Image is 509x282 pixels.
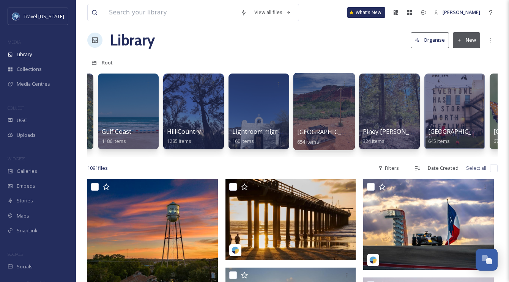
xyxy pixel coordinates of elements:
[17,197,33,204] span: Stories
[363,138,385,144] span: 324 items
[167,127,201,136] span: Hill Country
[297,138,319,145] span: 654 items
[428,128,489,144] a: [GEOGRAPHIC_DATA]645 items
[102,128,131,144] a: Gulf Coast1186 items
[102,58,113,67] a: Root
[12,13,20,20] img: images%20%281%29.jpeg
[424,161,462,175] div: Date Created
[428,138,450,144] span: 645 items
[8,39,21,45] span: MEDIA
[105,4,237,21] input: Search your library
[17,182,35,190] span: Embeds
[17,227,38,234] span: SnapLink
[225,179,356,260] img: pedronoeinfante01-17997038165819258.jpeg
[17,51,32,58] span: Library
[167,138,191,144] span: 1285 items
[102,59,113,66] span: Root
[428,127,489,136] span: [GEOGRAPHIC_DATA]
[443,9,480,16] span: [PERSON_NAME]
[297,128,359,145] a: [GEOGRAPHIC_DATA]654 items
[232,138,254,144] span: 160 items
[17,212,29,219] span: Maps
[24,13,64,20] span: Travel [US_STATE]
[232,246,239,254] img: snapsea-logo.png
[466,164,486,172] span: Select all
[232,127,292,136] span: Lightroom migration
[453,32,480,48] button: New
[102,138,126,144] span: 1186 items
[17,263,33,270] span: Socials
[411,32,449,48] button: Organise
[17,80,50,88] span: Media Centres
[17,117,27,124] span: UGC
[369,256,377,264] img: snapsea-logo.png
[8,251,23,257] span: SOCIALS
[476,249,498,271] button: Open Chat
[110,29,155,52] a: Library
[17,132,36,139] span: Uploads
[251,5,295,20] a: View all files
[363,128,429,144] a: Piney [PERSON_NAME]324 items
[102,127,131,136] span: Gulf Coast
[17,168,37,175] span: Galleries
[347,7,385,18] a: What's New
[297,128,359,136] span: [GEOGRAPHIC_DATA]
[87,164,108,172] span: 1091 file s
[8,105,24,111] span: COLLECT
[363,127,429,136] span: Piney [PERSON_NAME]
[17,66,42,73] span: Collections
[374,161,403,175] div: Filters
[167,128,201,144] a: Hill Country1285 items
[232,128,292,144] a: Lightroom migration160 items
[8,156,25,161] span: WIDGETS
[363,179,494,270] img: olgafilmz-18334166677204895.jpeg
[430,5,484,20] a: [PERSON_NAME]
